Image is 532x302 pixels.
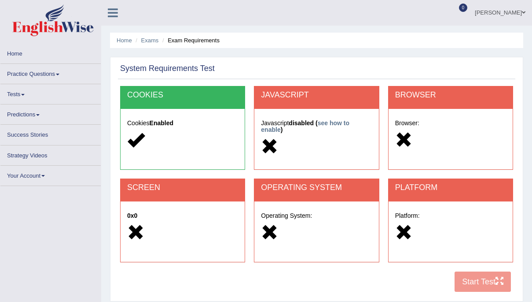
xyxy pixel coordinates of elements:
a: Home [0,44,101,61]
a: Tests [0,84,101,101]
strong: disabled ( ) [261,119,349,133]
li: Exam Requirements [160,36,220,45]
strong: Enabled [150,119,173,127]
a: Success Stories [0,125,101,142]
h2: SCREEN [127,183,238,192]
h2: System Requirements Test [120,64,215,73]
span: 0 [459,4,468,12]
a: see how to enable [261,119,349,133]
a: Your Account [0,166,101,183]
h5: Operating System: [261,213,372,219]
strong: 0x0 [127,212,137,219]
h5: Browser: [395,120,506,127]
h5: Platform: [395,213,506,219]
h2: PLATFORM [395,183,506,192]
h2: JAVASCRIPT [261,91,372,100]
a: Strategy Videos [0,145,101,163]
a: Practice Questions [0,64,101,81]
h2: BROWSER [395,91,506,100]
h2: COOKIES [127,91,238,100]
a: Exams [141,37,159,44]
a: Predictions [0,104,101,122]
h2: OPERATING SYSTEM [261,183,372,192]
h5: Cookies [127,120,238,127]
h5: Javascript [261,120,372,134]
a: Home [117,37,132,44]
